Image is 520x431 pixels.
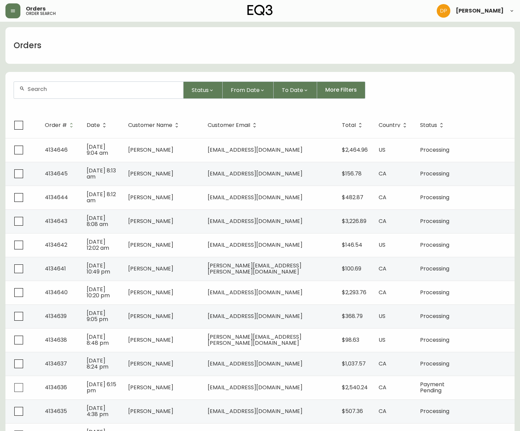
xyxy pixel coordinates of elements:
[87,333,109,347] span: [DATE] 8:48 pm
[128,193,173,201] span: [PERSON_NAME]
[208,407,302,415] span: [EMAIL_ADDRESS][DOMAIN_NAME]
[128,383,173,391] span: [PERSON_NAME]
[26,6,46,12] span: Orders
[192,86,209,94] span: Status
[45,170,68,177] span: 4134645
[420,122,446,128] span: Status
[45,336,67,344] span: 4134638
[208,262,301,276] span: [PERSON_NAME][EMAIL_ADDRESS][PERSON_NAME][DOMAIN_NAME]
[208,123,250,127] span: Customer Email
[208,217,302,225] span: [EMAIL_ADDRESS][DOMAIN_NAME]
[208,360,302,368] span: [EMAIL_ADDRESS][DOMAIN_NAME]
[87,285,110,299] span: [DATE] 10:20 pm
[87,262,110,276] span: [DATE] 10:49 pm
[45,123,67,127] span: Order #
[282,86,303,94] span: To Date
[87,143,108,157] span: [DATE] 9:04 am
[342,383,368,391] span: $2,540.24
[208,333,301,347] span: [PERSON_NAME][EMAIL_ADDRESS][PERSON_NAME][DOMAIN_NAME]
[342,265,361,273] span: $100.69
[420,217,449,225] span: Processing
[184,81,223,99] button: Status
[342,123,356,127] span: Total
[208,146,302,154] span: [EMAIL_ADDRESS][DOMAIN_NAME]
[342,312,363,320] span: $368.79
[208,312,302,320] span: [EMAIL_ADDRESS][DOMAIN_NAME]
[325,86,357,94] span: More Filters
[87,404,108,418] span: [DATE] 4:38 pm
[45,241,67,249] span: 4134642
[208,193,302,201] span: [EMAIL_ADDRESS][DOMAIN_NAME]
[128,123,172,127] span: Customer Name
[342,193,363,201] span: $482.87
[128,407,173,415] span: [PERSON_NAME]
[45,407,67,415] span: 4134635
[420,123,437,127] span: Status
[87,190,116,204] span: [DATE] 8:12 am
[379,336,385,344] span: US
[128,122,181,128] span: Customer Name
[128,170,173,177] span: [PERSON_NAME]
[379,288,386,296] span: CA
[223,81,274,99] button: From Date
[87,380,116,394] span: [DATE] 6:15 pm
[342,170,362,177] span: $156.78
[45,193,68,201] span: 4134644
[128,265,173,273] span: [PERSON_NAME]
[128,336,173,344] span: [PERSON_NAME]
[45,146,68,154] span: 4134646
[456,8,504,14] span: [PERSON_NAME]
[379,407,386,415] span: CA
[420,336,449,344] span: Processing
[208,170,302,177] span: [EMAIL_ADDRESS][DOMAIN_NAME]
[379,123,400,127] span: Country
[208,122,259,128] span: Customer Email
[379,312,385,320] span: US
[342,360,366,368] span: $1,037.57
[128,288,173,296] span: [PERSON_NAME]
[45,217,67,225] span: 4134643
[231,86,260,94] span: From Date
[208,241,302,249] span: [EMAIL_ADDRESS][DOMAIN_NAME]
[379,241,385,249] span: US
[420,241,449,249] span: Processing
[14,40,41,51] h1: Orders
[379,170,386,177] span: CA
[87,214,108,228] span: [DATE] 8:08 am
[45,360,67,368] span: 4134637
[379,217,386,225] span: CA
[342,241,362,249] span: $146.54
[420,146,449,154] span: Processing
[128,360,173,368] span: [PERSON_NAME]
[342,336,359,344] span: $98.63
[45,122,76,128] span: Order #
[45,265,66,273] span: 4134641
[342,122,365,128] span: Total
[128,241,173,249] span: [PERSON_NAME]
[128,146,173,154] span: [PERSON_NAME]
[87,122,109,128] span: Date
[420,360,449,368] span: Processing
[420,170,449,177] span: Processing
[87,123,100,127] span: Date
[128,312,173,320] span: [PERSON_NAME]
[87,238,109,252] span: [DATE] 12:02 am
[317,81,365,99] button: More Filters
[420,407,449,415] span: Processing
[379,193,386,201] span: CA
[28,86,178,92] input: Search
[420,380,445,394] span: Payment Pending
[26,12,56,16] h5: order search
[379,360,386,368] span: CA
[342,288,366,296] span: $2,293.76
[87,167,116,181] span: [DATE] 8:13 am
[208,383,302,391] span: [EMAIL_ADDRESS][DOMAIN_NAME]
[379,122,409,128] span: Country
[379,146,385,154] span: US
[342,407,363,415] span: $507.36
[420,193,449,201] span: Processing
[420,312,449,320] span: Processing
[437,4,450,18] img: b0154ba12ae69382d64d2f3159806b19
[420,288,449,296] span: Processing
[208,288,302,296] span: [EMAIL_ADDRESS][DOMAIN_NAME]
